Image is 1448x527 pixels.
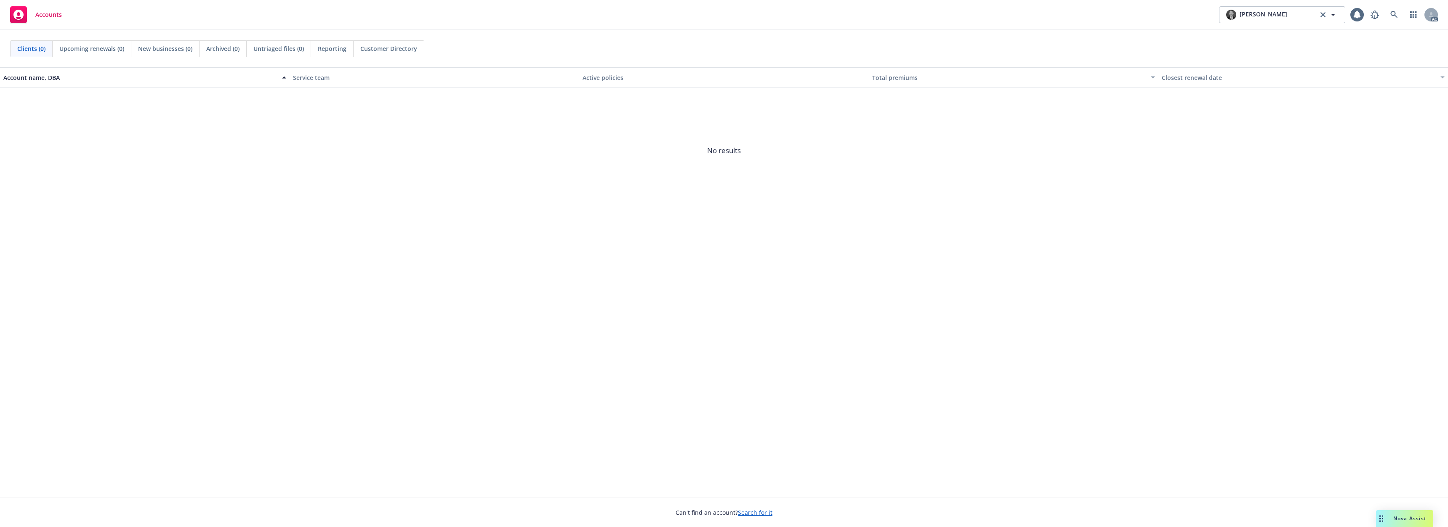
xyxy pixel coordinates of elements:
button: Active policies [579,67,869,87]
div: Closest renewal date [1162,73,1435,82]
a: Report a Bug [1366,6,1383,23]
span: Reporting [318,44,346,53]
span: New businesses (0) [138,44,192,53]
a: Switch app [1405,6,1422,23]
span: Upcoming renewals (0) [59,44,124,53]
button: Closest renewal date [1158,67,1448,87]
div: Account name, DBA [3,73,277,82]
button: photo[PERSON_NAME]clear selection [1219,6,1345,23]
a: Accounts [7,3,65,26]
span: [PERSON_NAME] [1240,10,1287,20]
span: Nova Assist [1393,515,1427,522]
span: Archived (0) [206,44,240,53]
button: Service team [290,67,579,87]
a: Search [1386,6,1403,23]
button: Total premiums [869,67,1158,87]
span: Accounts [35,11,62,18]
div: Drag to move [1376,510,1387,527]
div: Active policies [583,73,865,82]
span: Untriaged files (0) [253,44,304,53]
div: Total premiums [872,73,1146,82]
span: Can't find an account? [676,508,772,517]
a: Search for it [738,508,772,516]
button: Nova Assist [1376,510,1433,527]
img: photo [1226,10,1236,20]
div: Service team [293,73,576,82]
span: Customer Directory [360,44,417,53]
span: Clients (0) [17,44,45,53]
a: clear selection [1318,10,1328,20]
